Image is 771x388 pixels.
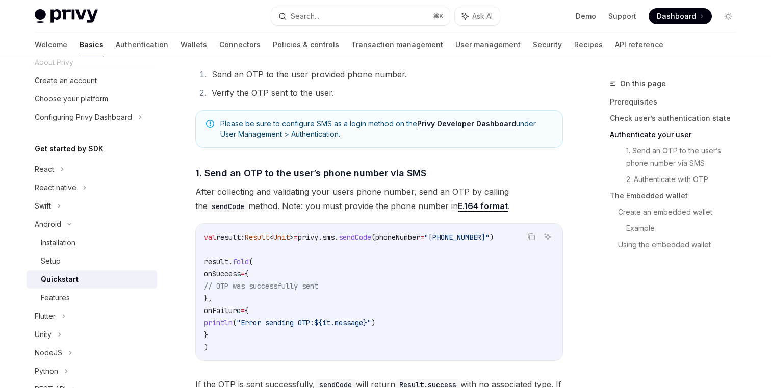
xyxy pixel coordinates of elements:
[339,232,371,242] span: sendCode
[204,294,212,303] span: },
[237,318,314,327] span: "Error sending OTP:
[35,111,132,123] div: Configuring Privy Dashboard
[27,252,157,270] a: Setup
[322,318,363,327] span: it.message
[204,269,241,278] span: onSuccess
[35,200,51,212] div: Swift
[209,86,563,100] li: Verify the OTP sent to the user.
[35,365,58,377] div: Python
[455,7,500,25] button: Ask AI
[273,33,339,57] a: Policies & controls
[649,8,712,24] a: Dashboard
[27,71,157,90] a: Create an account
[27,289,157,307] a: Features
[35,143,104,155] h5: Get started by SDK
[618,237,744,253] a: Using the embedded wallet
[41,237,75,249] div: Installation
[720,8,736,24] button: Toggle dark mode
[41,255,61,267] div: Setup
[620,77,666,90] span: On this page
[116,33,168,57] a: Authentication
[424,232,490,242] span: "[PHONE_NUMBER]"
[351,33,443,57] a: Transaction management
[314,318,322,327] span: ${
[204,257,233,266] span: result.
[458,201,508,212] a: E.164 format
[298,232,339,242] span: privy.sms.
[533,33,562,57] a: Security
[363,318,367,327] span: }
[35,347,62,359] div: NodeJS
[271,7,450,25] button: Search...⌘K
[35,163,54,175] div: React
[35,33,67,57] a: Welcome
[420,232,424,242] span: =
[80,33,104,57] a: Basics
[249,257,253,266] span: (
[204,343,208,352] span: )
[433,12,444,20] span: ⌘ K
[290,232,294,242] span: >
[209,67,563,82] li: Send an OTP to the user provided phone number.
[241,269,245,278] span: =
[35,93,108,105] div: Choose your platform
[610,126,744,143] a: Authenticate your user
[35,328,52,341] div: Unity
[273,232,290,242] span: Unit
[618,204,744,220] a: Create an embedded wallet
[371,318,375,327] span: )
[417,119,516,128] strong: Privy Developer Dashboard
[490,232,494,242] span: )
[472,11,493,21] span: Ask AI
[41,273,79,286] div: Quickstart
[245,232,269,242] span: Result
[220,119,552,139] span: Please be sure to configure SMS as a login method on the under User Management > Authentication.
[233,318,237,327] span: (
[216,232,245,242] span: result:
[657,11,696,21] span: Dashboard
[204,330,208,340] span: }
[219,33,261,57] a: Connectors
[35,218,61,230] div: Android
[626,143,744,171] a: 1. Send an OTP to the user’s phone number via SMS
[245,269,249,278] span: {
[195,185,563,213] span: After collecting and validating your users phone number, send an OTP by calling the method. Note:...
[610,110,744,126] a: Check user’s authentication state
[181,33,207,57] a: Wallets
[574,33,603,57] a: Recipes
[27,90,157,108] a: Choose your platform
[610,188,744,204] a: The Embedded wallet
[576,11,596,21] a: Demo
[291,10,319,22] div: Search...
[208,201,248,212] code: sendCode
[626,171,744,188] a: 2. Authenticate with OTP
[206,120,214,128] svg: Note
[27,234,157,252] a: Installation
[204,281,318,291] span: // OTP was successfully sent
[525,230,538,243] button: Copy the contents from the code block
[615,33,663,57] a: API reference
[204,306,241,315] span: onFailure
[245,306,249,315] span: {
[455,33,521,57] a: User management
[41,292,70,304] div: Features
[35,310,56,322] div: Flutter
[233,257,249,266] span: fold
[367,318,371,327] span: "
[35,9,98,23] img: light logo
[35,74,97,87] div: Create an account
[608,11,636,21] a: Support
[204,318,233,327] span: println
[35,182,76,194] div: React native
[294,232,298,242] span: =
[241,306,245,315] span: =
[541,230,554,243] button: Ask AI
[27,270,157,289] a: Quickstart
[195,166,426,180] span: 1. Send an OTP to the user’s phone number via SMS
[610,94,744,110] a: Prerequisites
[269,232,273,242] span: <
[626,220,744,237] a: Example
[371,232,420,242] span: (phoneNumber
[204,232,216,242] span: val
[417,119,516,128] a: Privy Developer Dashboard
